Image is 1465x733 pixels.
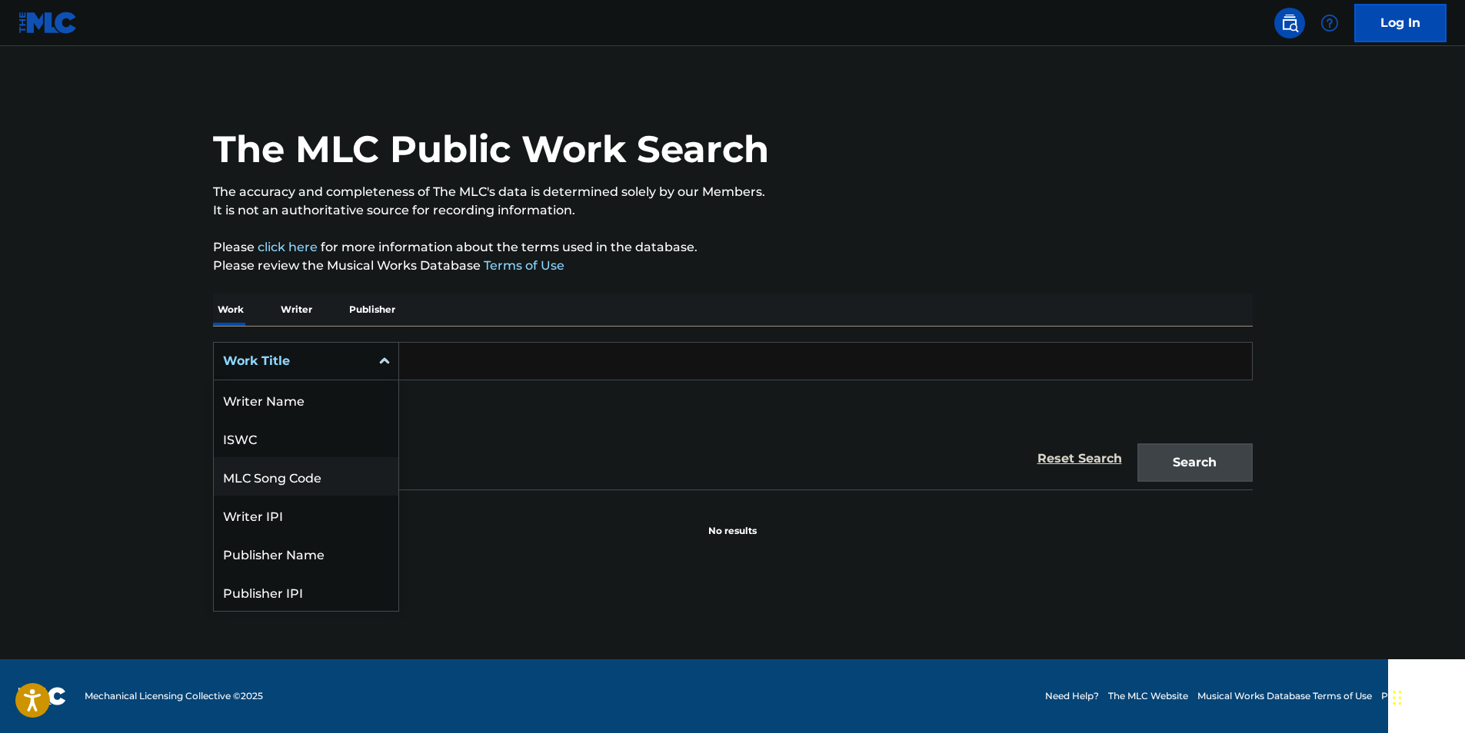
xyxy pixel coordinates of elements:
[1314,8,1345,38] div: Help
[213,294,248,326] p: Work
[214,572,398,611] div: Publisher IPI
[213,257,1253,275] p: Please review the Musical Works Database
[1354,4,1447,42] a: Log In
[1045,689,1099,703] a: Need Help?
[214,457,398,496] div: MLC Song Code
[213,183,1253,201] p: The accuracy and completeness of The MLC's data is determined solely by our Members.
[1388,659,1465,733] iframe: Chat Widget
[1320,14,1339,32] img: help
[1274,8,1305,38] a: Public Search
[18,687,66,705] img: logo
[708,506,757,538] p: No results
[214,380,398,419] div: Writer Name
[214,534,398,572] div: Publisher Name
[276,294,317,326] p: Writer
[213,201,1253,220] p: It is not an authoritative source for recording information.
[1197,689,1372,703] a: Musical Works Database Terms of Use
[213,238,1253,257] p: Please for more information about the terms used in the database.
[258,240,318,254] a: click here
[213,126,769,172] h1: The MLC Public Work Search
[213,342,1253,489] form: Search Form
[481,258,564,273] a: Terms of Use
[214,496,398,534] div: Writer IPI
[223,352,361,370] div: Work Title
[345,294,400,326] p: Publisher
[85,689,263,703] span: Mechanical Licensing Collective © 2025
[18,12,78,34] img: MLC Logo
[1280,14,1299,32] img: search
[1381,689,1447,703] a: Privacy Policy
[214,419,398,457] div: ISWC
[1108,689,1188,703] a: The MLC Website
[1393,675,1402,721] div: Drag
